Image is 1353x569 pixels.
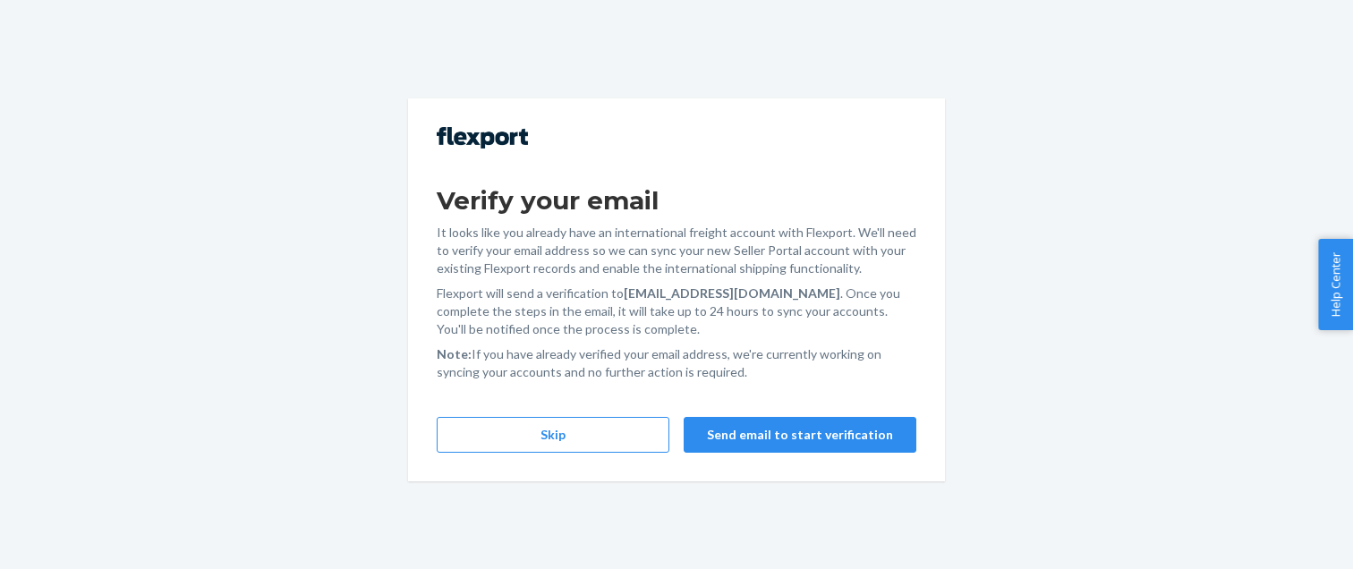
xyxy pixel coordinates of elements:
[437,346,472,361] strong: Note:
[1318,239,1353,330] button: Help Center
[437,345,916,381] p: If you have already verified your email address, we're currently working on syncing your accounts...
[437,417,669,453] button: Skip
[437,127,528,149] img: Flexport logo
[437,284,916,338] p: Flexport will send a verification to . Once you complete the steps in the email, it will take up ...
[684,417,916,453] button: Send email to start verification
[437,224,916,277] p: It looks like you already have an international freight account with Flexport. We'll need to veri...
[437,184,916,217] h1: Verify your email
[624,285,840,301] strong: [EMAIL_ADDRESS][DOMAIN_NAME]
